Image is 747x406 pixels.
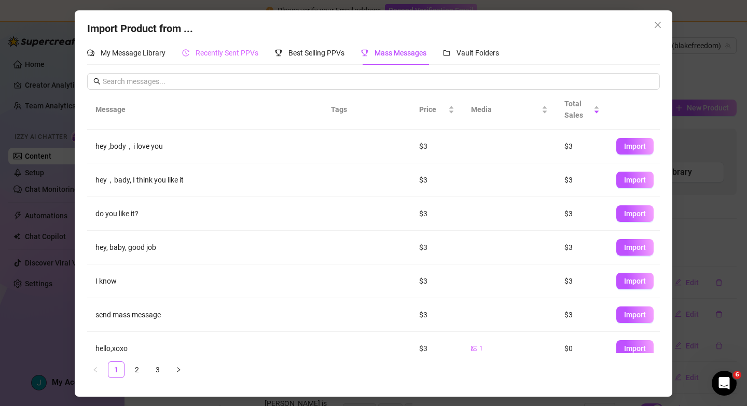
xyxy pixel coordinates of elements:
span: trophy [361,49,368,57]
span: Total Sales [564,98,591,121]
button: Import [616,172,654,188]
span: Recently Sent PPVs [196,49,258,57]
button: Import [616,273,654,289]
th: Total Sales [556,90,608,130]
td: $3 [556,298,608,332]
span: Close [649,21,666,29]
li: 3 [149,361,166,378]
th: Tags [323,90,385,130]
div: hey, baby, good job [95,242,314,253]
span: Import [624,209,646,218]
span: 6 [733,371,741,379]
span: Vault Folders [457,49,499,57]
span: 1 [479,344,483,354]
span: comment [87,49,94,57]
div: do you like it? [95,208,314,219]
li: Next Page [170,361,187,378]
span: Import [624,277,646,285]
button: Import [616,239,654,256]
button: right [170,361,187,378]
span: folder [443,49,450,57]
th: Price [411,90,463,130]
span: Media [471,104,539,115]
div: hello,xoxo [95,343,314,354]
span: Import [624,311,646,319]
li: 1 [108,361,125,378]
span: left [92,367,99,373]
button: Import [616,138,654,155]
td: $3 [411,332,463,366]
td: $3 [556,264,608,298]
td: $3 [411,298,463,332]
span: right [175,367,182,373]
a: 3 [150,362,165,377]
span: Mass Messages [375,49,426,57]
button: left [87,361,104,378]
span: picture [471,345,477,352]
button: Close [649,17,666,33]
span: Best Selling PPVs [288,49,344,57]
iframe: Intercom live chat [712,371,737,396]
button: Import [616,205,654,222]
a: 2 [129,362,145,377]
button: Import [616,340,654,357]
td: $3 [411,163,463,197]
span: Import [624,176,646,184]
span: Import Product from ... [87,22,193,35]
span: close [654,21,662,29]
span: My Message Library [101,49,165,57]
td: $3 [556,130,608,163]
th: Media [463,90,556,130]
td: $3 [411,130,463,163]
th: Message [87,90,323,130]
li: Previous Page [87,361,104,378]
td: $0 [556,332,608,366]
td: $3 [411,231,463,264]
span: search [93,78,101,85]
a: 1 [108,362,124,377]
td: $3 [556,197,608,231]
button: Import [616,306,654,323]
span: Price [419,104,446,115]
span: Import [624,142,646,150]
td: $3 [411,197,463,231]
td: $3 [556,231,608,264]
td: $3 [411,264,463,298]
input: Search messages... [103,76,654,87]
td: $3 [556,163,608,197]
div: hey ,body，i love you [95,141,314,152]
div: send mass message [95,309,314,320]
span: history [182,49,189,57]
div: hey，bady, I think you like it [95,174,314,186]
span: Import [624,243,646,251]
span: trophy [275,49,282,57]
span: Import [624,344,646,353]
div: I know [95,275,314,287]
